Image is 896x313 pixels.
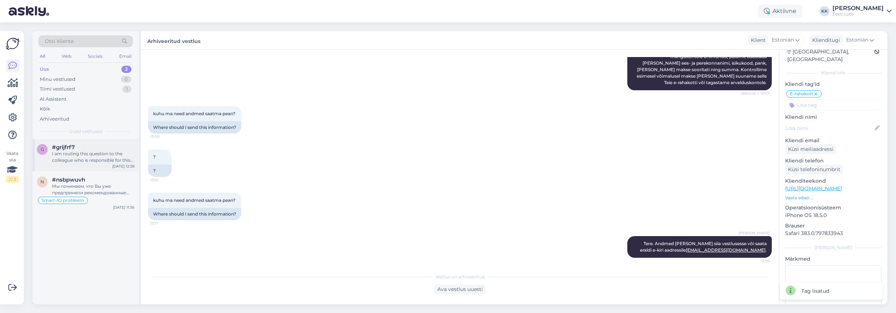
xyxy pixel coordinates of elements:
div: [PERSON_NAME] [832,5,884,11]
div: Web [60,52,73,61]
div: KK [819,6,830,16]
p: Klienditeekond [785,177,882,185]
p: Vaata edasi ... [785,195,882,201]
div: Мы понимаем, что Вы уже предприняли рекомендованные шаги, и проблема сохраняется даже на новом ус... [52,183,134,196]
a: [URL][DOMAIN_NAME] [785,185,842,192]
div: Küsi telefoninumbrit [785,165,843,174]
span: 13:17 [150,221,177,226]
div: ? [148,165,172,177]
div: 1 [122,86,131,93]
div: [GEOGRAPHIC_DATA], [GEOGRAPHIC_DATA] [787,48,874,63]
div: 2 [121,66,131,73]
div: Minu vestlused [40,76,75,83]
div: Aktiivne [758,5,802,18]
div: Tiimi vestlused [40,86,75,93]
div: 2 / 3 [6,176,19,183]
div: Eesti Loto [832,11,884,17]
div: Ava vestlus uuesti [434,284,486,294]
p: Operatsioonisüsteem [785,204,882,212]
span: Nähtud ✓ 13:07 [741,91,770,96]
span: [PERSON_NAME] [739,230,770,236]
div: Küsi meiliaadressi [785,144,836,154]
p: Kliendi telefon [785,157,882,165]
input: Lisa tag [785,100,882,110]
p: Brauser [785,222,882,230]
span: Otsi kliente [45,38,74,45]
div: Klient [748,36,766,44]
div: [PERSON_NAME] [785,244,882,251]
div: Klienditugi [809,36,840,44]
a: [PERSON_NAME]Eesti Loto [832,5,892,17]
p: Safari 383.0.797833943 [785,230,882,237]
span: kuhu ma need andmed saatma pean? [153,197,235,203]
span: #grijfrf7 [52,144,75,151]
p: Kliendi email [785,137,882,144]
div: Kõik [40,105,50,113]
p: Kliendi nimi [785,113,882,121]
div: Email [118,52,133,61]
div: I am routing this question to the colleague who is responsible for this topic. The reply might ta... [52,151,134,164]
div: AI Assistent [40,96,66,103]
div: All [38,52,47,61]
div: [DATE] 11:36 [113,205,134,210]
span: Estonian [772,36,794,44]
span: Estonian [846,36,868,44]
p: iPhone OS 18.5.0 [785,212,882,219]
span: Uued vestlused [69,128,103,135]
span: Smart-ID probleem [42,198,84,203]
span: #nsbpwuvh [52,177,85,183]
span: Tere. Andmed [PERSON_NAME] siia vestlusesse või saata eraldi e-kiri aadressile . [640,241,768,253]
div: [DATE] 12:38 [112,164,134,169]
img: Askly Logo [6,37,20,51]
span: Vestlus on arhiveeritud [435,274,485,280]
input: Lisa nimi [785,124,873,132]
a: [EMAIL_ADDRESS][DOMAIN_NAME] [686,247,766,253]
div: Vaata siia [6,150,19,183]
div: Arhiveeritud [40,116,69,123]
span: 13:09 [150,134,177,139]
div: Where should I send this information? [148,208,241,220]
span: g [41,147,44,152]
div: Uus [40,66,49,73]
div: Tag lisatud [801,287,829,295]
div: Where should I send this information? [148,121,241,134]
span: 13:10 [150,177,177,183]
span: n [40,179,44,184]
span: kuhu ma need andmed saatma pean? [153,111,235,116]
span: 13:20 [743,258,770,264]
span: ? [153,154,156,160]
p: Märkmed [785,255,882,263]
p: Kliendi tag'id [785,81,882,88]
div: 0 [121,76,131,83]
label: Arhiveeritud vestlus [147,35,200,45]
div: Socials [86,52,104,61]
div: Kliendi info [785,70,882,76]
span: E-rahakott [790,92,813,96]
